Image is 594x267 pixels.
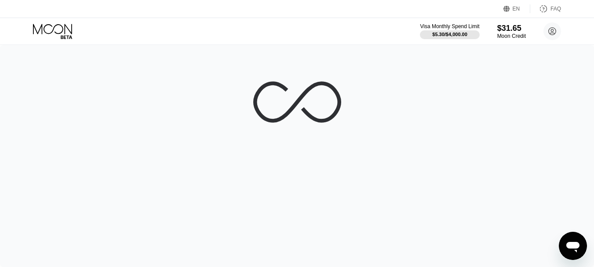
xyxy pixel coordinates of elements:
div: $31.65Moon Credit [497,24,526,39]
iframe: Button to launch messaging window [559,232,587,260]
div: EN [503,4,530,13]
div: Visa Monthly Spend Limit$5.30/$4,000.00 [420,23,479,39]
div: Visa Monthly Spend Limit [420,23,479,29]
div: $31.65 [497,24,526,33]
div: FAQ [530,4,561,13]
div: FAQ [550,6,561,12]
div: EN [513,6,520,12]
div: $5.30 / $4,000.00 [432,32,467,37]
div: Moon Credit [497,33,526,39]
